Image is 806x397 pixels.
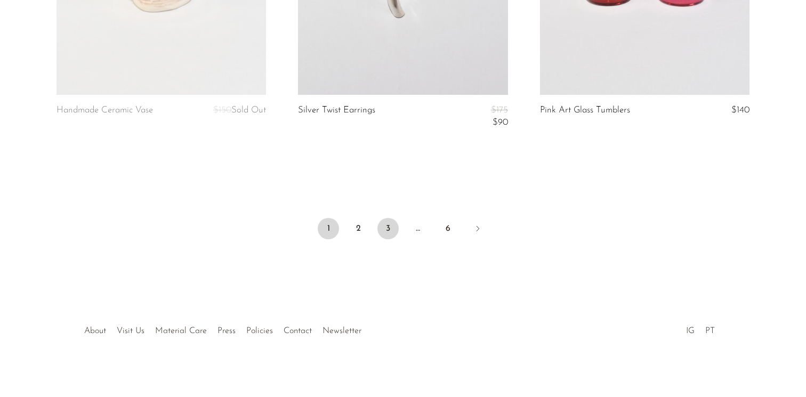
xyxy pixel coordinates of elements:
span: … [407,218,429,239]
a: 3 [377,218,399,239]
a: About [84,327,106,335]
a: Handmade Ceramic Vase [57,106,153,117]
a: Press [217,327,236,335]
a: Pink Art Glass Tumblers [540,106,630,115]
a: Visit Us [117,327,144,335]
a: 6 [437,218,458,239]
span: $140 [731,106,749,115]
a: Material Care [155,327,207,335]
a: PT [705,327,715,335]
span: 1 [318,218,339,239]
span: $150 [213,106,231,115]
span: $90 [493,118,508,127]
a: Policies [246,327,273,335]
a: 2 [348,218,369,239]
span: Sold Out [231,106,266,115]
ul: Social Medias [681,318,720,338]
a: IG [686,327,695,335]
a: Contact [284,327,312,335]
a: Next [467,218,488,241]
span: $175 [491,106,508,115]
a: Silver Twist Earrings [298,106,375,127]
ul: Quick links [79,318,367,338]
